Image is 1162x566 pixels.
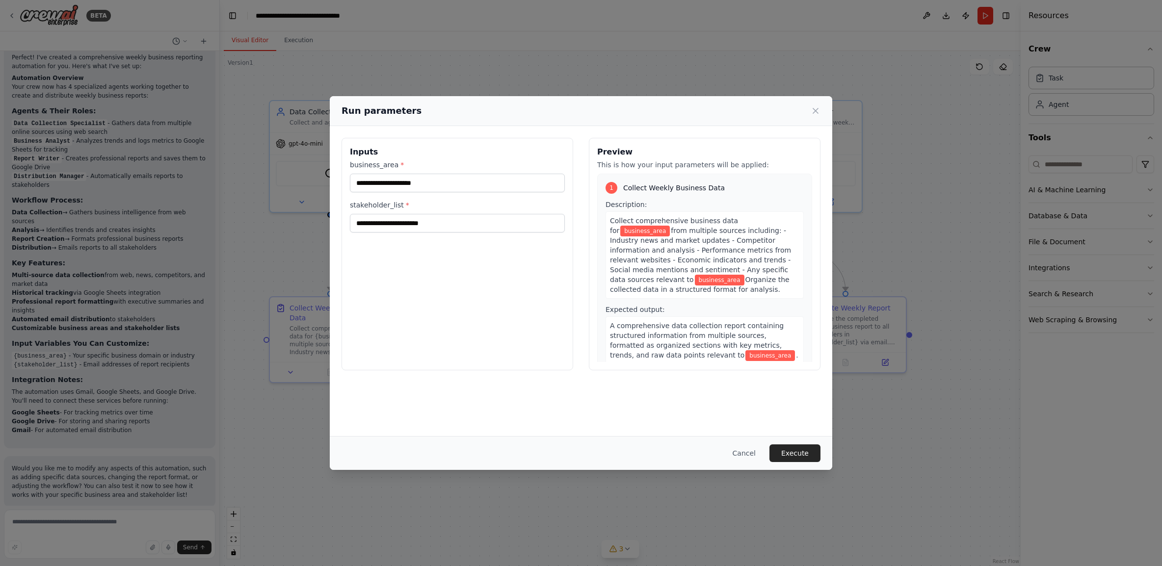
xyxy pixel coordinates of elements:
[597,146,812,158] h3: Preview
[342,104,422,118] h2: Run parameters
[610,227,791,283] span: from multiple sources including: - Industry news and market updates - Competitor information and ...
[610,217,738,234] span: Collect comprehensive business data for
[610,322,784,359] span: A comprehensive data collection report containing structured information from multiple sources, f...
[350,146,565,158] h3: Inputs
[350,160,565,170] label: business_area
[350,200,565,210] label: stakeholder_list
[606,306,665,313] span: Expected output:
[597,160,812,170] p: This is how your input parameters will be applied:
[725,444,764,462] button: Cancel
[769,444,820,462] button: Execute
[695,275,744,285] span: Variable: business_area
[606,182,617,194] div: 1
[620,226,670,236] span: Variable: business_area
[745,350,795,361] span: Variable: business_area
[796,351,798,359] span: .
[606,201,647,208] span: Description:
[623,183,725,193] span: Collect Weekly Business Data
